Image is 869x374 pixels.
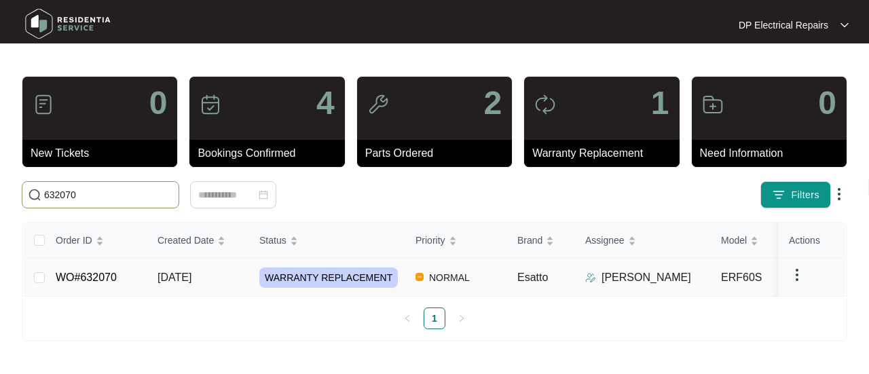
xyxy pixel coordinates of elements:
img: residentia service logo [20,3,115,44]
img: dropdown arrow [789,267,805,283]
button: left [396,307,418,329]
span: Status [259,233,286,248]
span: NORMAL [424,269,475,286]
p: New Tickets [31,145,177,162]
span: Model [721,233,747,248]
button: right [451,307,473,329]
p: Parts Ordered [365,145,512,162]
th: Order ID [45,223,147,259]
p: 0 [149,87,168,119]
p: Need Information [700,145,847,162]
th: Model [710,223,846,259]
img: icon [200,94,221,115]
span: left [403,314,411,322]
td: ERF60S [710,259,846,297]
span: Brand [517,233,542,248]
p: 4 [316,87,335,119]
span: Esatto [517,272,548,283]
li: Previous Page [396,307,418,329]
img: dropdown arrow [840,22,849,29]
span: Assignee [585,233,625,248]
input: Search by Order Id, Assignee Name, Customer Name, Brand and Model [44,187,173,202]
th: Status [248,223,405,259]
img: filter icon [772,188,785,202]
button: filter iconFilters [760,181,831,208]
img: icon [33,94,54,115]
p: DP Electrical Repairs [739,18,828,32]
li: Next Page [451,307,473,329]
a: 1 [424,308,445,329]
span: Order ID [56,233,92,248]
p: 1 [651,87,669,119]
img: search-icon [28,188,41,202]
th: Created Date [147,223,248,259]
img: icon [367,94,389,115]
span: [DATE] [158,272,191,283]
p: [PERSON_NAME] [602,269,691,286]
img: Vercel Logo [415,273,424,281]
th: Assignee [574,223,710,259]
span: Filters [791,188,819,202]
p: 2 [483,87,502,119]
span: Created Date [158,233,214,248]
li: 1 [424,307,445,329]
p: Warranty Replacement [532,145,679,162]
span: Priority [415,233,445,248]
a: WO#632070 [56,272,117,283]
p: Bookings Confirmed [198,145,344,162]
img: icon [702,94,724,115]
th: Priority [405,223,506,259]
img: dropdown arrow [831,186,847,202]
img: Assigner Icon [585,272,596,283]
span: right [458,314,466,322]
p: 0 [818,87,836,119]
th: Actions [778,223,846,259]
th: Brand [506,223,574,259]
img: icon [534,94,556,115]
span: WARRANTY REPLACEMENT [259,267,398,288]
